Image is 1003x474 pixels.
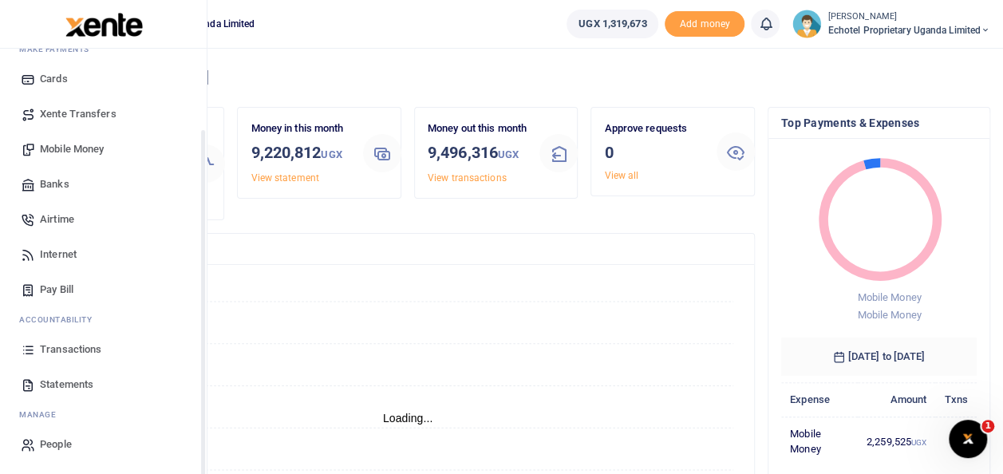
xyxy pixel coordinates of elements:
a: Cards [13,61,194,97]
a: People [13,427,194,462]
span: Statements [40,377,93,393]
td: 2 [935,417,977,466]
span: Airtime [40,211,74,227]
a: Pay Bill [13,272,194,307]
span: countability [31,314,92,326]
span: ake Payments [27,43,89,55]
th: Expense [781,382,858,417]
a: Add money [665,17,744,29]
a: View all [604,170,638,181]
span: Mobile Money [857,291,921,303]
h3: 9,220,812 [251,140,350,167]
span: Echotel Proprietary Uganda Limited [827,23,990,38]
small: UGX [321,148,342,160]
h3: 9,496,316 [428,140,527,167]
span: Mobile Money [40,141,104,157]
a: Statements [13,367,194,402]
span: Mobile Money [857,309,921,321]
a: logo-small logo-large logo-large [64,18,143,30]
a: UGX 1,319,673 [567,10,658,38]
small: UGX [911,438,926,447]
span: anage [27,409,57,421]
span: Add money [665,11,744,38]
span: Banks [40,176,69,192]
h4: Transactions Overview [74,240,741,258]
li: M [13,402,194,427]
h4: Hello [PERSON_NAME] [61,69,990,86]
span: Transactions [40,342,101,357]
td: Mobile Money [781,417,858,466]
iframe: Intercom live chat [949,420,987,458]
span: 1 [981,420,994,433]
li: M [13,37,194,61]
span: People [40,436,72,452]
span: Internet [40,247,77,263]
h4: Top Payments & Expenses [781,114,977,132]
small: [PERSON_NAME] [827,10,990,24]
span: Xente Transfers [40,106,116,122]
small: UGX [498,148,519,160]
span: Pay Bill [40,282,73,298]
th: Amount [858,382,936,417]
li: Wallet ballance [560,10,665,38]
text: Loading... [383,412,433,425]
a: Internet [13,237,194,272]
a: Transactions [13,332,194,367]
th: Txns [935,382,977,417]
a: View transactions [428,172,507,184]
li: Toup your wallet [665,11,744,38]
a: Airtime [13,202,194,237]
a: View statement [251,172,318,184]
span: Cards [40,71,68,87]
a: Xente Transfers [13,97,194,132]
li: Ac [13,307,194,332]
p: Approve requests [604,120,704,137]
a: profile-user [PERSON_NAME] Echotel Proprietary Uganda Limited [792,10,990,38]
a: Banks [13,167,194,202]
p: Money out this month [428,120,527,137]
img: logo-large [65,13,143,37]
p: Money in this month [251,120,350,137]
h3: 0 [604,140,704,164]
span: UGX 1,319,673 [579,16,646,32]
img: profile-user [792,10,821,38]
td: 2,259,525 [858,417,936,466]
h6: [DATE] to [DATE] [781,338,977,376]
a: Mobile Money [13,132,194,167]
